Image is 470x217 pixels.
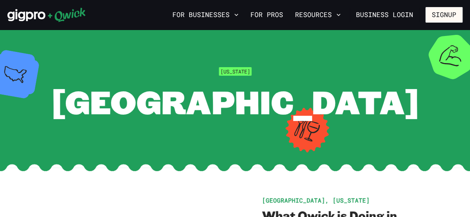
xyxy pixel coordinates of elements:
[292,9,344,21] button: Resources
[247,9,286,21] a: For Pros
[350,7,419,23] a: Business Login
[51,80,419,123] span: [GEOGRAPHIC_DATA]
[425,7,463,23] button: Signup
[262,196,370,204] span: [GEOGRAPHIC_DATA], [US_STATE]
[169,9,242,21] button: For Businesses
[219,67,252,76] span: [US_STATE]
